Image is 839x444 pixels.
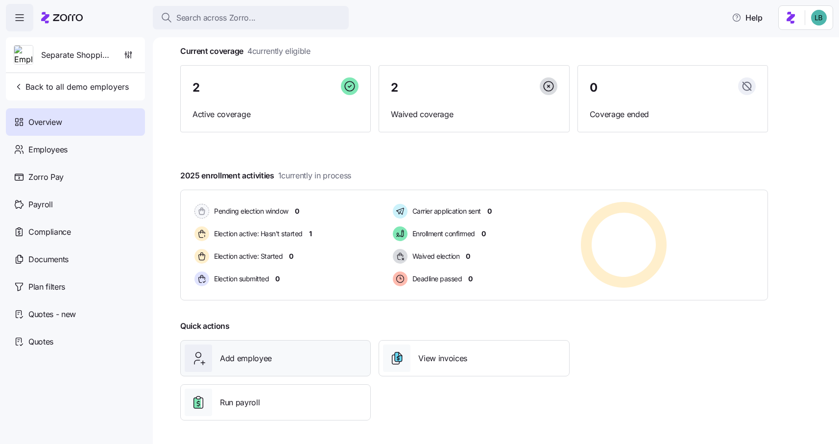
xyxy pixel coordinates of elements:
span: Run payroll [220,396,260,409]
span: Quotes - new [28,308,76,321]
span: Employees [28,144,68,156]
span: Search across Zorro... [176,12,256,24]
span: Coverage ended [590,108,756,121]
span: 0 [468,274,473,284]
span: 0 [481,229,486,239]
a: Payroll [6,191,145,218]
span: Compliance [28,226,71,238]
a: Employees [6,136,145,163]
span: Help [732,12,763,24]
a: Overview [6,108,145,136]
span: 0 [289,251,293,261]
span: Overview [28,116,62,128]
span: 0 [487,206,492,216]
span: 2025 enrollment activities [180,170,351,182]
span: Zorro Pay [28,171,64,183]
span: Carrier application sent [409,206,481,216]
img: 55738f7c4ee29e912ff6c7eae6e0401b [811,10,827,25]
span: Quotes [28,336,53,348]
a: Plan filters [6,273,145,300]
span: 0 [466,251,470,261]
a: Quotes [6,328,145,355]
button: Back to all demo employers [10,77,133,97]
span: Add employee [220,352,272,365]
span: 1 [309,229,312,239]
img: Employer logo [14,46,33,65]
span: 2 [192,82,200,94]
span: 0 [295,206,299,216]
span: Separate Shopping with Zorro [41,49,112,61]
span: Plan filters [28,281,65,293]
a: Compliance [6,218,145,246]
span: Deadline passed [409,274,462,284]
span: View invoices [418,352,467,365]
span: Quick actions [180,320,230,332]
span: 0 [275,274,280,284]
button: Help [724,8,770,27]
span: Election submitted [211,274,269,284]
span: 4 currently eligible [247,45,311,57]
span: Payroll [28,198,53,211]
span: Back to all demo employers [14,81,129,93]
span: Active coverage [192,108,359,121]
span: Enrollment confirmed [409,229,475,239]
span: 0 [590,82,598,94]
a: Quotes - new [6,300,145,328]
span: Election active: Started [211,251,283,261]
a: Documents [6,246,145,273]
span: Current coverage [180,45,311,57]
span: Documents [28,253,69,266]
span: 1 currently in process [278,170,351,182]
span: Election active: Hasn't started [211,229,303,239]
a: Zorro Pay [6,163,145,191]
span: Waived coverage [391,108,557,121]
span: 2 [391,82,398,94]
span: Pending election window [211,206,288,216]
button: Search across Zorro... [153,6,349,29]
span: Waived election [409,251,460,261]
